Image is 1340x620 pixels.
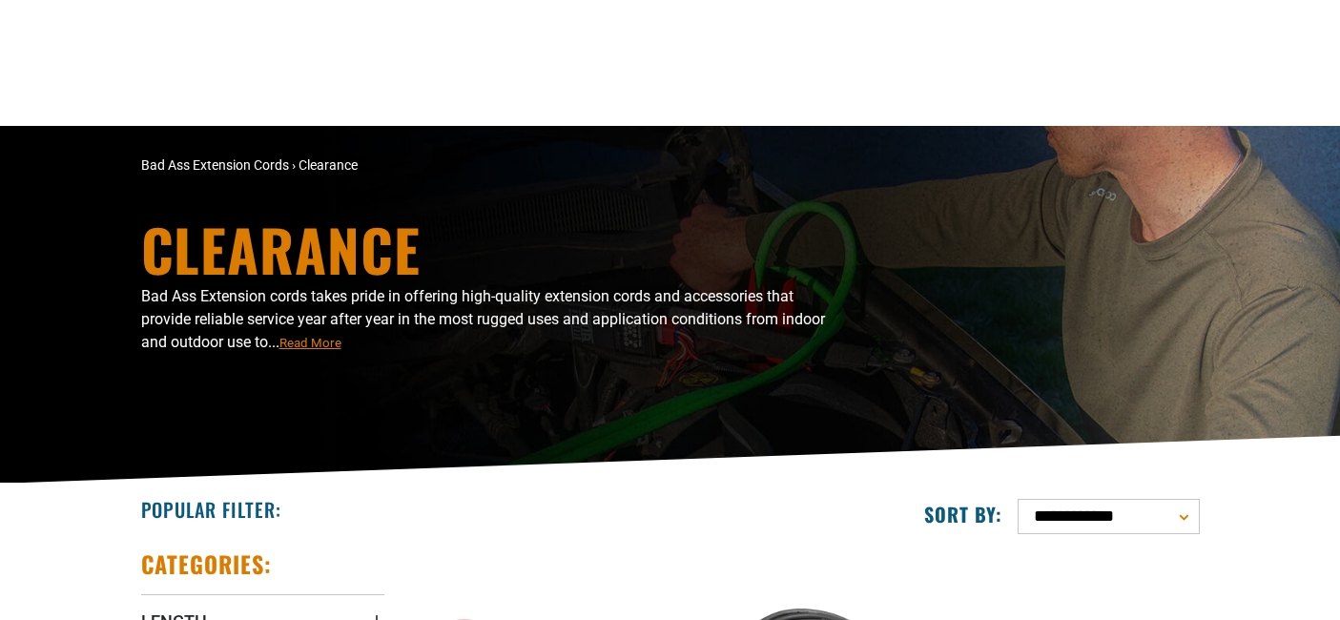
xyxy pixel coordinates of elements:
span: Bad Ass Extension cords takes pride in offering high-quality extension cords and accessories that... [141,287,825,351]
a: Bad Ass Extension Cords [141,157,289,173]
label: Sort by: [924,502,1002,527]
span: Clearance [299,157,358,173]
h2: Categories: [141,549,273,579]
span: Read More [279,336,341,350]
span: › [292,157,296,173]
h1: Clearance [141,220,837,278]
h2: Popular Filter: [141,497,281,522]
nav: breadcrumbs [141,155,837,176]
